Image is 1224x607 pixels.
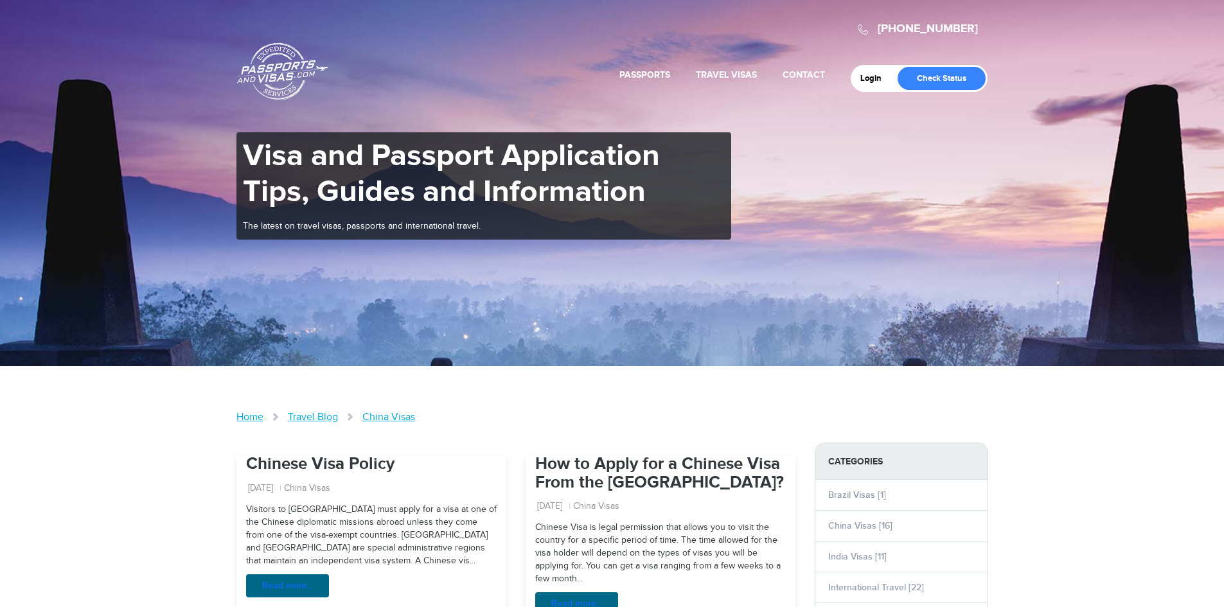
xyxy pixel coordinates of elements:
[815,443,988,480] strong: Categories
[828,520,892,531] a: China Visas [16]
[248,482,281,495] li: [DATE]
[535,454,784,493] a: How to Apply for a Chinese Visa From the [GEOGRAPHIC_DATA]?
[828,489,886,500] a: Brazil Visas [1]
[860,73,891,84] a: Login
[284,482,330,495] a: China Visas
[537,500,571,513] li: [DATE]
[243,139,725,211] h1: Visa and Passport Application Tips, Guides and Information
[619,69,670,80] a: Passports
[236,411,263,423] a: Home
[237,42,328,100] a: Passports & [DOMAIN_NAME]
[696,69,757,80] a: Travel Visas
[828,551,887,562] a: India Visas [11]
[783,69,825,80] a: Contact
[246,454,395,474] a: Chinese Visa Policy
[573,500,619,513] a: China Visas
[362,411,415,423] a: China Visas
[878,22,978,36] a: [PHONE_NUMBER]
[243,220,725,233] p: The latest on travel visas, passports and international travel.
[898,67,986,90] a: Check Status
[246,574,329,597] a: Read more...
[288,411,338,423] a: Travel Blog
[828,582,924,593] a: International Travel [22]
